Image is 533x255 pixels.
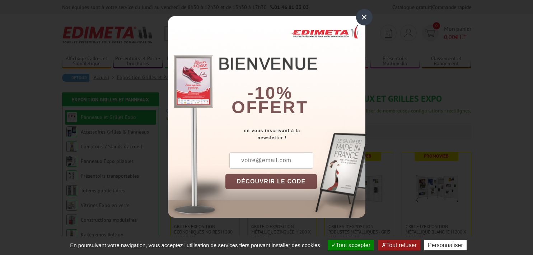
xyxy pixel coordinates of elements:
font: offert [232,98,308,117]
button: Tout refuser [378,240,420,250]
button: Personnaliser (fenêtre modale) [424,240,467,250]
button: Tout accepter [328,240,374,250]
div: en vous inscrivant à la newsletter ! [225,127,365,141]
div: × [356,9,373,25]
span: En poursuivant votre navigation, vous acceptez l'utilisation de services tiers pouvant installer ... [66,242,324,248]
button: DÉCOUVRIR LE CODE [225,174,317,189]
b: -10% [248,83,293,102]
input: votre@email.com [229,152,313,169]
